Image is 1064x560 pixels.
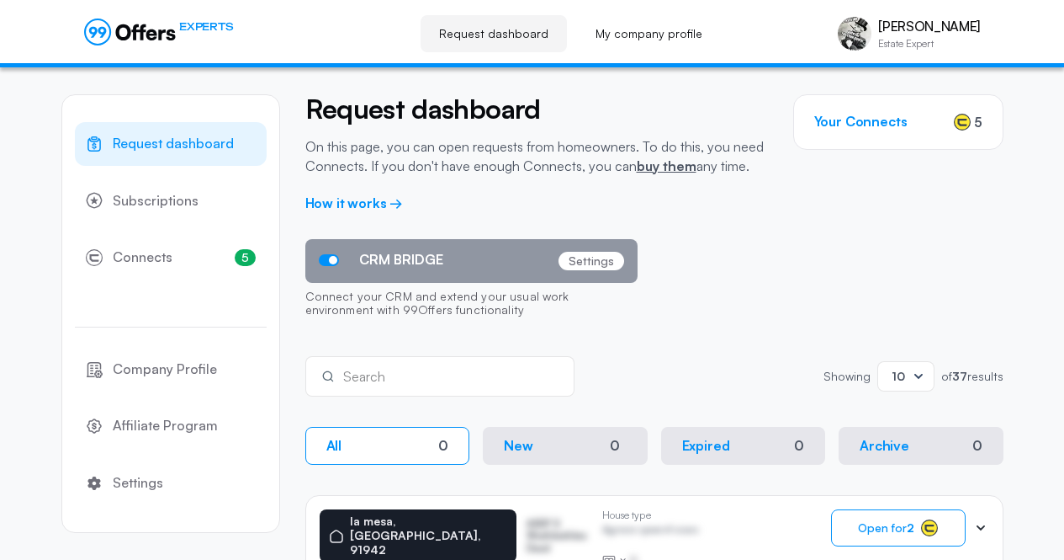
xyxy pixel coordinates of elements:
[113,247,172,269] span: Connects
[326,438,342,454] p: All
[838,17,871,51] img: Judah Michael
[577,15,721,52] a: My company profile
[814,114,908,130] h3: Your Connects
[75,404,267,448] a: Affiliate Program
[941,371,1003,382] p: of results
[350,515,506,557] p: la mesa, [GEOGRAPHIC_DATA], 91942
[974,112,982,132] span: 5
[907,520,914,535] strong: 2
[75,348,267,392] a: Company Profile
[823,371,871,382] p: Showing
[972,438,982,454] div: 0
[75,236,267,280] a: Connects5
[359,252,443,268] span: CRM BRIDGE
[84,19,233,45] a: EXPERTS
[438,438,448,454] div: 0
[661,427,826,465] button: Expired0
[602,524,699,540] p: Agrwsv qwervf oiuns
[305,283,638,327] p: Connect your CRM and extend your usual work environment with 99Offers functionality
[113,133,234,155] span: Request dashboard
[305,94,768,124] h2: Request dashboard
[113,190,199,212] span: Subscriptions
[952,369,967,383] strong: 37
[860,438,909,454] p: Archive
[858,521,914,535] span: Open for
[682,438,730,454] p: Expired
[878,39,980,49] p: Estate Expert
[504,438,533,454] p: New
[839,427,1003,465] button: Archive0
[637,157,696,174] a: buy them
[527,518,589,554] p: ASDF S Sfasfdasfdas Dasd
[602,509,699,521] p: House type
[305,137,768,175] p: On this page, you can open requests from homeowners. To do this, you need Connects. If you don't ...
[235,249,256,266] span: 5
[305,427,470,465] button: All0
[305,195,404,211] a: How it works →
[794,438,804,454] div: 0
[113,472,163,494] span: Settings
[892,369,905,383] span: 10
[179,19,233,35] span: EXPERTS
[558,252,624,270] p: Settings
[113,415,218,437] span: Affiliate Program
[75,122,267,166] a: Request dashboard
[878,19,980,35] p: [PERSON_NAME]
[603,436,627,456] div: 0
[113,359,217,381] span: Company Profile
[75,461,267,505] a: Settings
[831,509,966,547] button: Open for2
[75,179,267,223] a: Subscriptions
[483,427,648,465] button: New0
[421,15,567,52] a: Request dashboard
